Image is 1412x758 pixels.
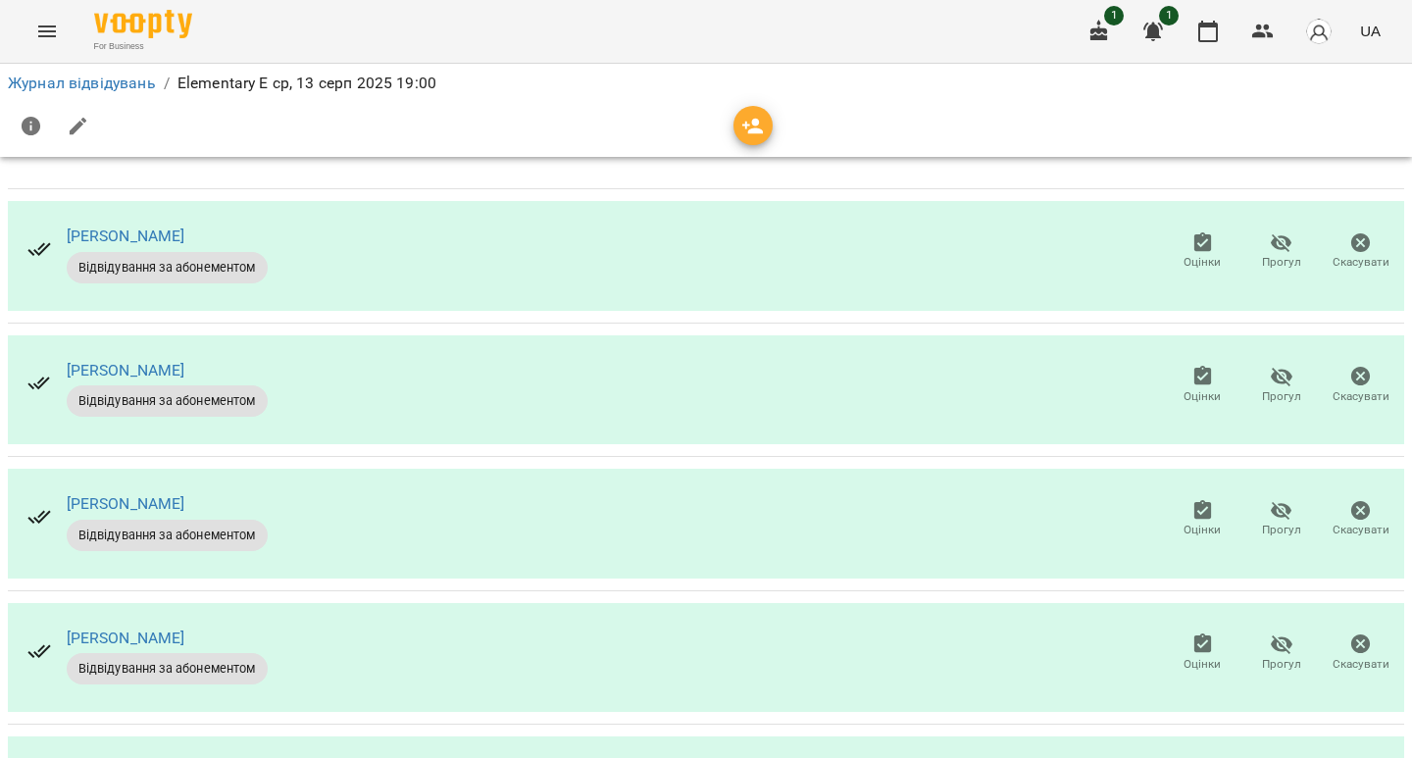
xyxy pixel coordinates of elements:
a: [PERSON_NAME] [67,629,185,647]
span: Відвідування за абонементом [67,392,268,410]
span: For Business [94,40,192,53]
button: Скасувати [1321,492,1400,547]
span: Скасувати [1333,388,1389,405]
a: [PERSON_NAME] [67,494,185,513]
img: avatar_s.png [1305,18,1333,45]
button: UA [1352,13,1388,49]
button: Прогул [1242,359,1322,414]
a: Журнал відвідувань [8,74,156,92]
button: Скасувати [1321,359,1400,414]
span: Прогул [1262,388,1301,405]
span: Оцінки [1184,254,1221,271]
span: Прогул [1262,254,1301,271]
span: Оцінки [1184,522,1221,538]
a: [PERSON_NAME] [67,227,185,245]
span: Прогул [1262,656,1301,673]
span: Прогул [1262,522,1301,538]
span: Скасувати [1333,656,1389,673]
span: UA [1360,21,1381,41]
p: Elementary E ср, 13 серп 2025 19:00 [177,72,436,95]
button: Прогул [1242,627,1322,682]
button: Оцінки [1163,492,1242,547]
span: 1 [1104,6,1124,25]
button: Menu [24,8,71,55]
span: Відвідування за абонементом [67,527,268,544]
button: Прогул [1242,492,1322,547]
span: Скасувати [1333,254,1389,271]
nav: breadcrumb [8,72,1404,95]
button: Скасувати [1321,627,1400,682]
span: 1 [1159,6,1179,25]
span: Відвідування за абонементом [67,259,268,277]
button: Скасувати [1321,225,1400,279]
span: Відвідування за абонементом [67,660,268,678]
button: Оцінки [1163,359,1242,414]
img: Voopty Logo [94,10,192,38]
span: Скасувати [1333,522,1389,538]
button: Прогул [1242,225,1322,279]
button: Оцінки [1163,627,1242,682]
button: Оцінки [1163,225,1242,279]
span: Оцінки [1184,656,1221,673]
span: Оцінки [1184,388,1221,405]
li: / [164,72,170,95]
a: [PERSON_NAME] [67,361,185,379]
